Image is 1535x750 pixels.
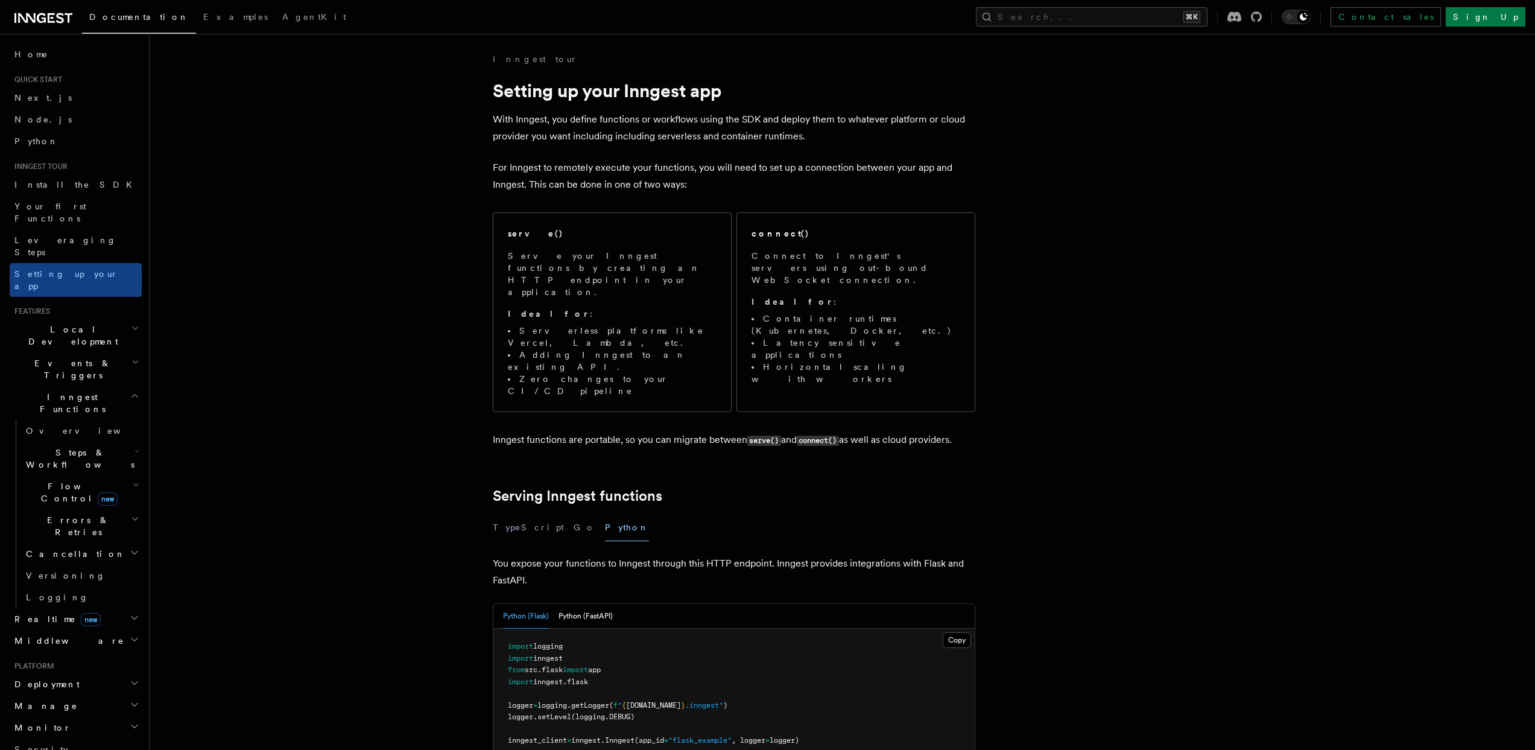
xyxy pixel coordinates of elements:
a: Leveraging Steps [10,229,142,263]
button: Flow Controlnew [21,475,142,509]
h2: serve() [508,227,563,240]
button: Manage [10,695,142,717]
span: inngest [533,654,563,663]
span: Overview [26,426,150,436]
p: : [508,308,717,320]
button: Python (Flask) [503,604,549,629]
a: connect()Connect to Inngest's servers using out-bound WebSocket connection.Ideal for:Container ru... [736,212,975,412]
strong: Ideal for [508,309,590,319]
span: Events & Triggers [10,357,131,381]
a: Logging [21,586,142,608]
span: Platform [10,661,54,671]
a: Setting up your app [10,263,142,297]
a: Next.js [10,87,142,109]
span: new [98,492,118,506]
span: Home [14,48,48,60]
span: ) [723,701,727,710]
span: import [508,654,533,663]
span: Inngest Functions [10,391,130,415]
span: Deployment [10,678,80,690]
button: Steps & Workflows [21,442,142,475]
span: Quick start [10,75,62,84]
a: Inngest tour [493,53,577,65]
span: Inngest [605,736,635,745]
span: } [681,701,685,710]
span: { [622,701,626,710]
span: . [533,713,537,721]
li: Horizontal scaling with workers [752,361,960,385]
span: Middleware [10,635,124,647]
button: Copy [943,632,971,648]
p: Serve your Inngest functions by creating an HTTP endpoint in your application. [508,250,717,298]
a: Contact sales [1331,7,1441,27]
a: serve()Serve your Inngest functions by creating an HTTP endpoint in your application.Ideal for:Se... [493,212,732,412]
p: For Inngest to remotely execute your functions, you will need to set up a connection between your... [493,159,975,193]
button: TypeScript [493,514,564,541]
span: Versioning [26,571,106,580]
li: Adding Inngest to an existing API. [508,349,717,373]
span: (app_id [635,736,664,745]
span: . [563,678,567,686]
p: You expose your functions to Inngest through this HTTP endpoint. Inngest provides integrations wi... [493,555,975,589]
span: import [508,642,533,650]
button: Local Development [10,319,142,352]
p: With Inngest, you define functions or workflows using the SDK and deploy them to whatever platfor... [493,111,975,145]
a: Install the SDK [10,174,142,195]
span: Realtime [10,613,101,625]
span: Node.js [14,115,72,124]
a: Node.js [10,109,142,130]
button: Monitor [10,717,142,739]
a: Overview [21,420,142,442]
span: Local Development [10,323,131,348]
span: logging [537,701,567,710]
span: import [563,666,588,674]
span: Examples [203,12,268,22]
p: Inngest functions are portable, so you can migrate between and as well as cloud providers. [493,431,975,449]
button: Deployment [10,673,142,695]
span: = [567,736,571,745]
span: = [664,736,668,745]
span: inngest [533,678,563,686]
span: logging [533,642,563,650]
a: Python [10,130,142,152]
span: Inngest tour [10,162,68,171]
span: .inngest" [685,701,723,710]
p: : [752,296,960,308]
span: Leveraging Steps [14,235,116,257]
span: = [533,701,537,710]
span: Setting up your app [14,269,118,291]
span: Install the SDK [14,180,139,189]
span: inngest_client [508,736,567,745]
strong: Ideal for [752,297,834,307]
span: app [588,666,601,674]
a: Home [10,43,142,65]
span: = [765,736,770,745]
span: ( [609,701,613,710]
button: Go [574,514,595,541]
code: connect() [797,436,839,446]
span: . [601,736,605,745]
span: setLevel [537,713,571,721]
button: Errors & Retries [21,509,142,543]
a: Examples [196,4,275,33]
button: Middleware [10,630,142,652]
li: Container runtimes (Kubernetes, Docker, etc.) [752,313,960,337]
span: Documentation [89,12,189,22]
a: Sign Up [1446,7,1525,27]
span: logger) [770,736,799,745]
span: new [81,613,101,626]
span: Next.js [14,93,72,103]
button: Events & Triggers [10,352,142,386]
span: . [567,701,571,710]
a: AgentKit [275,4,353,33]
button: Inngest Functions [10,386,142,420]
span: getLogger [571,701,609,710]
span: Errors & Retries [21,514,131,538]
p: Connect to Inngest's servers using out-bound WebSocket connection. [752,250,960,286]
span: logger [508,701,533,710]
span: (logging.DEBUG) [571,713,635,721]
h1: Setting up your Inngest app [493,80,975,101]
span: Monitor [10,722,71,734]
span: "flask_example" [668,736,732,745]
span: flask [567,678,588,686]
